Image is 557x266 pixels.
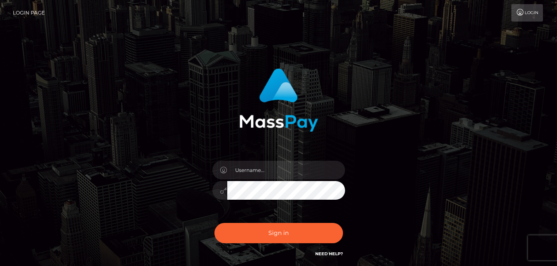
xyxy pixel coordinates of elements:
input: Username... [227,161,345,179]
a: Login Page [13,4,45,22]
a: Login [511,4,543,22]
a: Need Help? [315,251,343,256]
button: Sign in [214,223,343,243]
img: MassPay Login [239,68,318,132]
